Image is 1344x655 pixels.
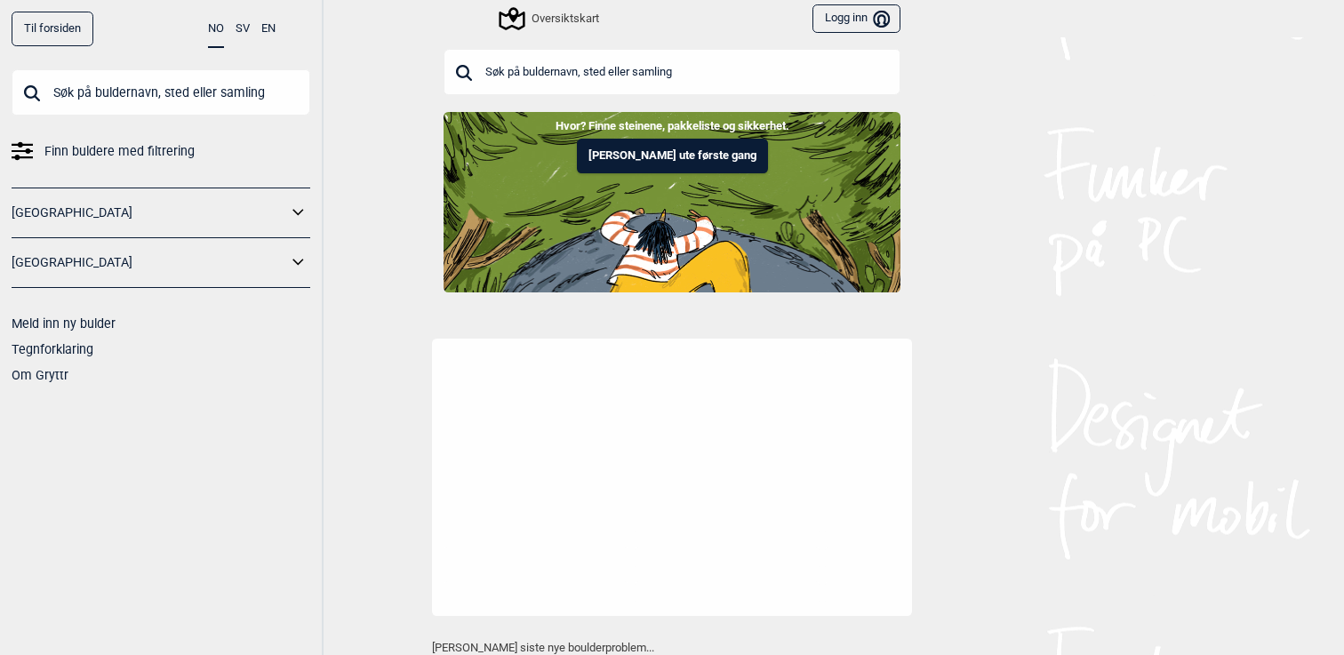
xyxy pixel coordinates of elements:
[812,4,900,34] button: Logg inn
[444,112,900,292] img: Indoor to outdoor
[13,117,1331,135] p: Hvor? Finne steinene, pakkeliste og sikkerhet.
[236,12,250,46] button: SV
[444,49,900,95] input: Søk på buldernavn, sted eller samling
[12,368,68,382] a: Om Gryttr
[44,139,195,164] span: Finn buldere med filtrering
[12,69,310,116] input: Søk på buldernavn, sted eller samling
[261,12,276,46] button: EN
[12,342,93,356] a: Tegnforklaring
[12,250,287,276] a: [GEOGRAPHIC_DATA]
[208,12,224,48] button: NO
[12,200,287,226] a: [GEOGRAPHIC_DATA]
[12,139,310,164] a: Finn buldere med filtrering
[12,12,93,46] a: Til forsiden
[501,8,599,29] div: Oversiktskart
[577,139,768,173] button: [PERSON_NAME] ute første gang
[12,316,116,331] a: Meld inn ny bulder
